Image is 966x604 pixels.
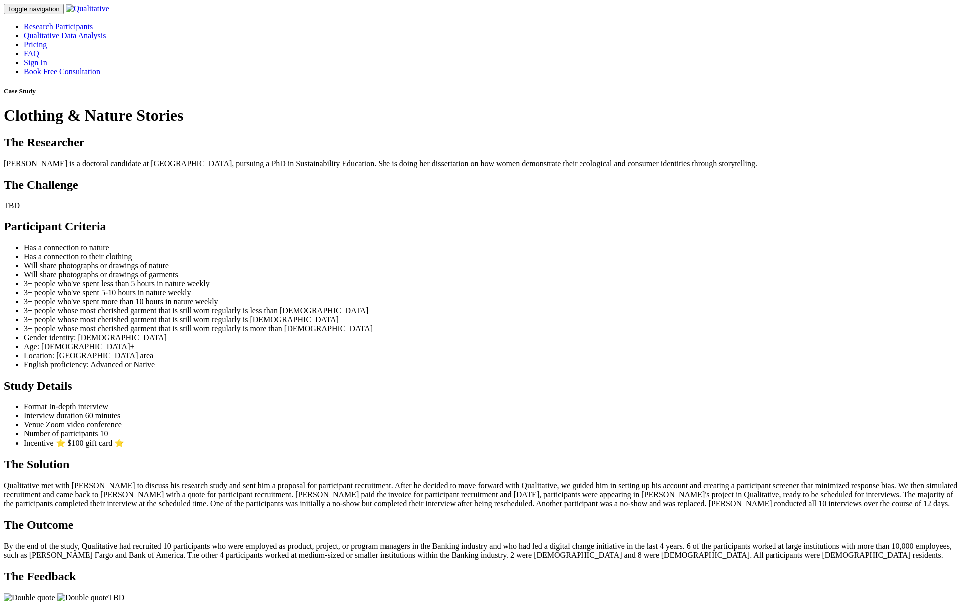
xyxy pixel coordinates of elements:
[85,411,121,420] span: 60 minutes
[24,67,100,76] a: Book Free Consultation
[24,22,93,31] a: Research Participants
[24,342,962,351] li: Age: [DEMOGRAPHIC_DATA]+
[24,31,106,40] a: Qualitative Data Analysis
[4,458,962,471] h2: The Solution
[4,593,55,602] img: Double quote
[24,324,962,333] li: 3+ people whose most cherished garment that is still worn regularly is more than [DEMOGRAPHIC_DATA]
[24,403,47,411] span: Format
[24,420,44,429] span: Venue
[46,420,122,429] span: Zoom video conference
[24,411,83,420] span: Interview duration
[916,556,966,604] iframe: Chat Widget
[24,429,98,438] span: Number of participants
[24,252,962,261] li: Has a connection to their clothing
[24,243,962,252] li: Has a connection to nature
[24,40,47,49] a: Pricing
[4,136,962,149] h2: The Researcher
[24,439,54,447] span: Incentive
[4,4,64,14] button: Toggle navigation
[4,570,962,583] h2: The Feedback
[56,439,125,447] span: ⭐ $100 gift card ⭐
[4,87,962,95] h5: Case Study
[24,306,962,315] li: 3+ people whose most cherished garment that is still worn regularly is less than [DEMOGRAPHIC_DATA]
[4,159,962,168] p: [PERSON_NAME] is a doctoral candidate at [GEOGRAPHIC_DATA], pursuing a PhD in Sustainability Educ...
[24,261,962,270] li: Will share photographs or drawings of nature
[24,360,962,369] li: English proficiency: Advanced or Native
[24,288,962,297] li: 3+ people who've spent 5-10 hours in nature weekly
[57,593,109,602] img: Double quote
[4,178,962,192] h2: The Challenge
[4,379,962,393] h2: Study Details
[24,315,962,324] li: 3+ people whose most cherished garment that is still worn regularly is [DEMOGRAPHIC_DATA]
[4,481,962,508] p: Qualitative met with [PERSON_NAME] to discuss his research study and sent him a proposal for part...
[100,429,108,438] span: 10
[24,333,962,342] li: Gender identity: [DEMOGRAPHIC_DATA]
[4,201,962,210] p: TBD
[4,593,962,602] p: TBD
[4,518,962,532] h2: The Outcome
[24,58,47,67] a: Sign In
[24,49,39,58] a: FAQ
[4,220,962,233] h2: Participant Criteria
[49,403,108,411] span: In-depth interview
[24,297,962,306] li: 3+ people who've spent more than 10 hours in nature weekly
[4,542,962,560] p: By the end of the study, Qualitative had recruited 10 participants who were employed as product, ...
[24,351,962,360] li: Location: [GEOGRAPHIC_DATA] area
[24,279,962,288] li: 3+ people who've spent less than 5 hours in nature weekly
[66,4,109,13] img: Qualitative
[24,270,962,279] li: Will share photographs or drawings of garments
[8,5,60,13] span: Toggle navigation
[4,106,962,125] h1: Clothing & Nature Stories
